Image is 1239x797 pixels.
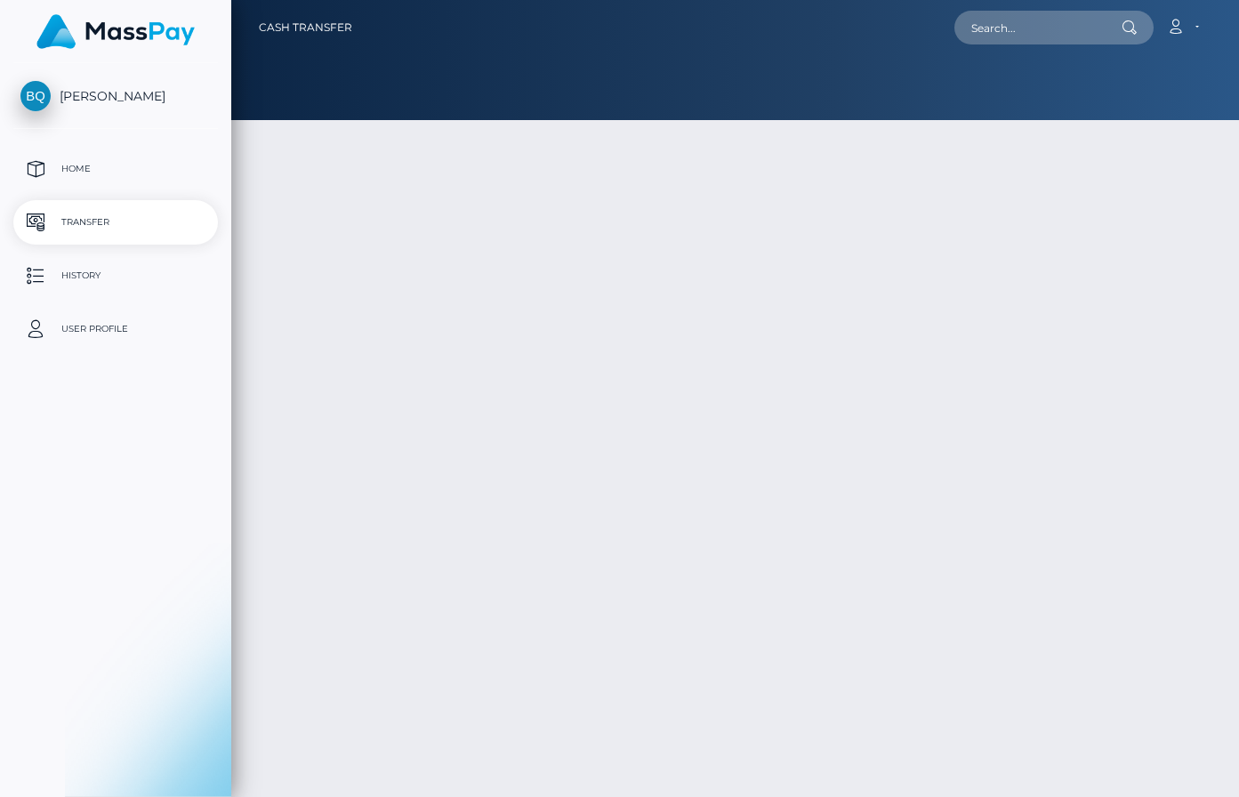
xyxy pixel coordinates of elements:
[259,9,352,46] a: Cash Transfer
[36,14,195,49] img: MassPay
[13,88,218,104] span: [PERSON_NAME]
[13,254,218,298] a: History
[20,262,211,289] p: History
[13,147,218,191] a: Home
[954,11,1122,44] input: Search...
[13,307,218,351] a: User Profile
[20,209,211,236] p: Transfer
[20,156,211,182] p: Home
[20,316,211,342] p: User Profile
[13,200,218,245] a: Transfer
